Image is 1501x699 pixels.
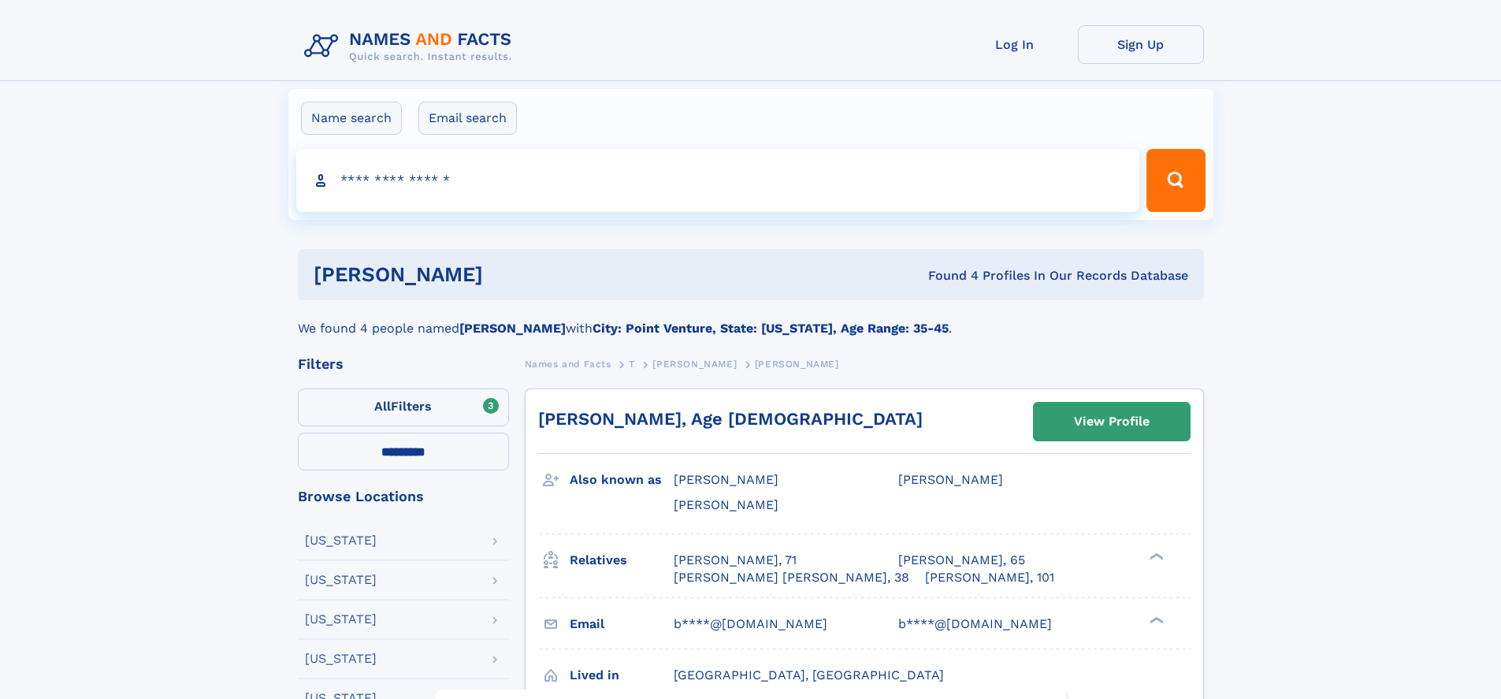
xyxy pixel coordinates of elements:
[570,547,674,574] h3: Relatives
[374,399,391,414] span: All
[298,489,509,504] div: Browse Locations
[652,354,737,374] a: [PERSON_NAME]
[305,613,377,626] div: [US_STATE]
[898,472,1003,487] span: [PERSON_NAME]
[925,569,1054,586] a: [PERSON_NAME], 101
[305,653,377,665] div: [US_STATE]
[652,359,737,370] span: [PERSON_NAME]
[674,667,944,682] span: [GEOGRAPHIC_DATA], [GEOGRAPHIC_DATA]
[898,552,1025,569] a: [PERSON_NAME], 65
[674,472,778,487] span: [PERSON_NAME]
[952,25,1078,64] a: Log In
[570,611,674,638] h3: Email
[296,149,1140,212] input: search input
[298,25,525,68] img: Logo Names and Facts
[629,354,635,374] a: T
[570,662,674,689] h3: Lived in
[305,534,377,547] div: [US_STATE]
[418,102,517,135] label: Email search
[301,102,402,135] label: Name search
[314,265,706,284] h1: [PERSON_NAME]
[459,321,566,336] b: [PERSON_NAME]
[1146,615,1165,625] div: ❯
[525,354,611,374] a: Names and Facts
[755,359,839,370] span: [PERSON_NAME]
[1146,149,1205,212] button: Search Button
[1034,403,1190,441] a: View Profile
[629,359,635,370] span: T
[705,267,1188,284] div: Found 4 Profiles In Our Records Database
[570,467,674,493] h3: Also known as
[298,357,509,371] div: Filters
[298,389,509,426] label: Filters
[674,552,797,569] a: [PERSON_NAME], 71
[1074,403,1150,440] div: View Profile
[674,569,909,586] a: [PERSON_NAME] [PERSON_NAME], 38
[1146,551,1165,561] div: ❯
[674,497,778,512] span: [PERSON_NAME]
[305,574,377,586] div: [US_STATE]
[1078,25,1204,64] a: Sign Up
[538,409,923,429] a: [PERSON_NAME], Age [DEMOGRAPHIC_DATA]
[593,321,949,336] b: City: Point Venture, State: [US_STATE], Age Range: 35-45
[298,300,1204,338] div: We found 4 people named with .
